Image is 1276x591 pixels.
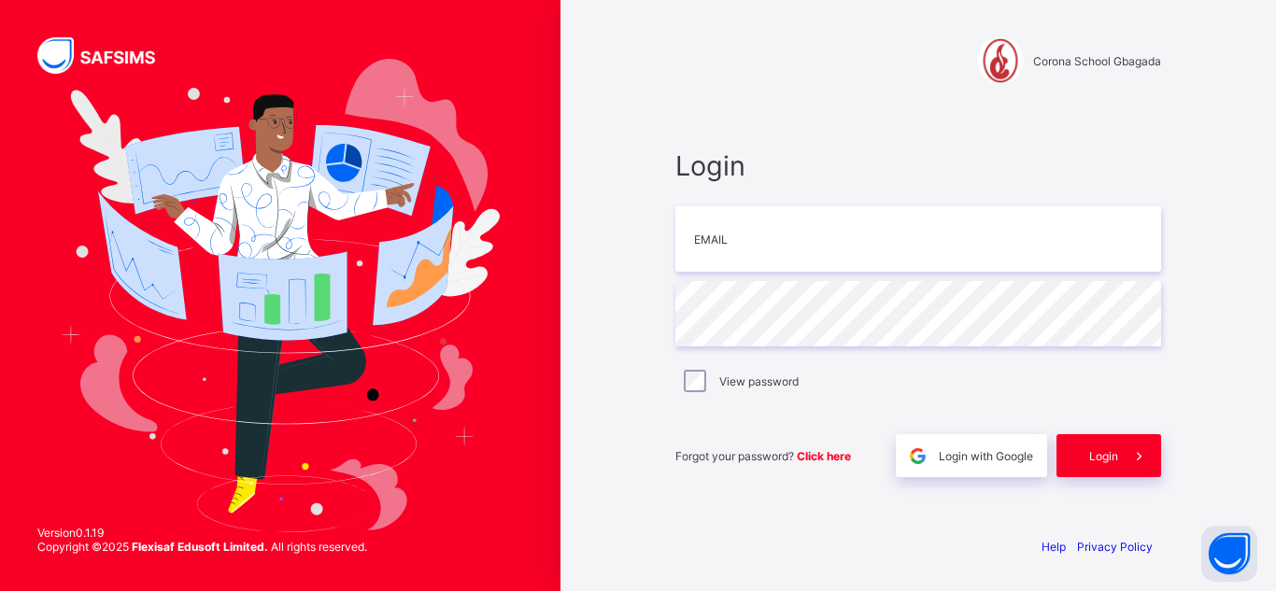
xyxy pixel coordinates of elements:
span: Login with Google [939,449,1033,463]
span: Corona School Gbagada [1033,54,1161,68]
a: Privacy Policy [1077,540,1153,554]
img: google.396cfc9801f0270233282035f929180a.svg [907,445,929,467]
span: Forgot your password? [675,449,851,463]
button: Open asap [1201,526,1257,582]
label: View password [719,374,799,388]
a: Click here [797,449,851,463]
span: Copyright © 2025 All rights reserved. [37,540,367,554]
strong: Flexisaf Edusoft Limited. [132,540,268,554]
span: Login [1089,449,1118,463]
img: SAFSIMS Logo [37,37,177,74]
img: Hero Image [61,59,501,531]
a: Help [1042,540,1066,554]
span: Version 0.1.19 [37,526,367,540]
span: Login [675,149,1161,182]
